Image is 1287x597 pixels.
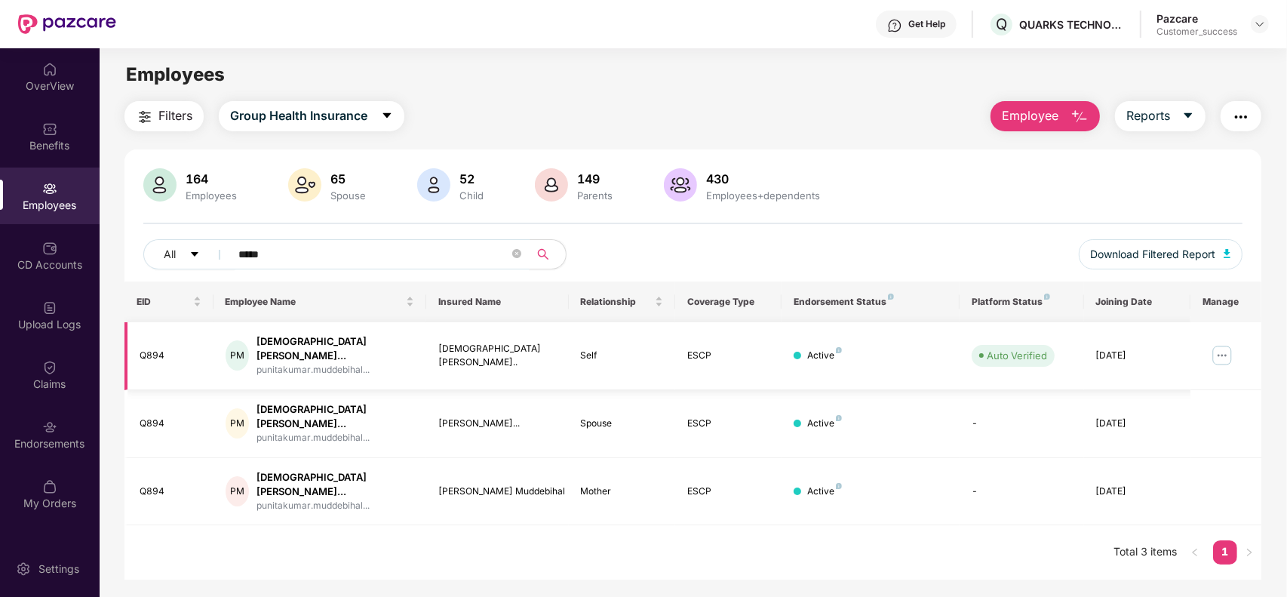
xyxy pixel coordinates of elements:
div: punitakumar.muddebihal... [256,499,414,513]
div: [DATE] [1096,485,1178,499]
img: svg+xml;base64,PHN2ZyB4bWxucz0iaHR0cDovL3d3dy53My5vcmcvMjAwMC9zdmciIHhtbG5zOnhsaW5rPSJodHRwOi8vd3... [1224,249,1231,258]
div: QUARKS TECHNOSOFT PRIVATE LIMITED [1019,17,1125,32]
span: Reports [1126,106,1170,125]
img: svg+xml;base64,PHN2ZyBpZD0iRW1wbG95ZWVzIiB4bWxucz0iaHR0cDovL3d3dy53My5vcmcvMjAwMC9zdmciIHdpZHRoPS... [42,181,57,196]
div: Spouse [327,189,369,202]
img: svg+xml;base64,PHN2ZyB4bWxucz0iaHR0cDovL3d3dy53My5vcmcvMjAwMC9zdmciIHdpZHRoPSIyNCIgaGVpZ2h0PSIyNC... [136,108,154,126]
td: - [960,390,1084,458]
li: Previous Page [1183,540,1207,565]
th: Relationship [569,282,675,322]
span: right [1245,548,1254,557]
img: svg+xml;base64,PHN2ZyBpZD0iQ0RfQWNjb3VudHMiIGRhdGEtbmFtZT0iQ0QgQWNjb3VudHMiIHhtbG5zPSJodHRwOi8vd3... [42,241,57,256]
button: Employee [991,101,1100,131]
div: Settings [34,562,84,577]
div: Child [456,189,487,202]
button: Allcaret-down [143,239,235,269]
span: All [164,246,176,263]
div: [DEMOGRAPHIC_DATA] [PERSON_NAME]... [256,402,414,431]
span: Employee [1002,106,1058,125]
button: Download Filtered Report [1079,239,1243,269]
div: [DEMOGRAPHIC_DATA] [PERSON_NAME]... [256,470,414,499]
img: svg+xml;base64,PHN2ZyB4bWxucz0iaHR0cDovL3d3dy53My5vcmcvMjAwMC9zdmciIHhtbG5zOnhsaW5rPSJodHRwOi8vd3... [417,168,450,202]
th: EID [124,282,213,322]
img: svg+xml;base64,PHN2ZyB4bWxucz0iaHR0cDovL3d3dy53My5vcmcvMjAwMC9zdmciIHhtbG5zOnhsaW5rPSJodHRwOi8vd3... [143,168,177,202]
img: svg+xml;base64,PHN2ZyB4bWxucz0iaHR0cDovL3d3dy53My5vcmcvMjAwMC9zdmciIHdpZHRoPSI4IiBoZWlnaHQ9IjgiIH... [888,294,894,300]
span: close-circle [512,248,521,262]
button: Reportscaret-down [1115,101,1206,131]
a: 1 [1213,540,1237,563]
div: punitakumar.muddebihal... [256,431,414,445]
div: PM [226,340,249,371]
div: ESCP [687,417,769,431]
th: Employee Name [213,282,427,322]
th: Coverage Type [675,282,782,322]
div: Auto Verified [987,348,1047,363]
img: svg+xml;base64,PHN2ZyB4bWxucz0iaHR0cDovL3d3dy53My5vcmcvMjAwMC9zdmciIHdpZHRoPSI4IiBoZWlnaHQ9IjgiIH... [836,483,842,489]
img: svg+xml;base64,PHN2ZyB4bWxucz0iaHR0cDovL3d3dy53My5vcmcvMjAwMC9zdmciIHhtbG5zOnhsaW5rPSJodHRwOi8vd3... [288,168,321,202]
img: svg+xml;base64,PHN2ZyBpZD0iVXBsb2FkX0xvZ3MiIGRhdGEtbmFtZT0iVXBsb2FkIExvZ3MiIHhtbG5zPSJodHRwOi8vd3... [42,300,57,315]
th: Joining Date [1084,282,1190,322]
div: [DEMOGRAPHIC_DATA][PERSON_NAME].. [438,342,556,371]
td: - [960,458,1084,526]
img: svg+xml;base64,PHN2ZyB4bWxucz0iaHR0cDovL3d3dy53My5vcmcvMjAwMC9zdmciIHhtbG5zOnhsaW5rPSJodHRwOi8vd3... [1070,108,1089,126]
img: New Pazcare Logo [18,14,116,34]
div: Pazcare [1156,11,1237,26]
span: Q [996,15,1007,33]
button: Filters [124,101,204,131]
div: Get Help [908,18,945,30]
div: Spouse [581,417,663,431]
div: Active [807,417,842,431]
li: 1 [1213,540,1237,565]
span: Employee Name [226,296,404,308]
div: Mother [581,485,663,499]
span: caret-down [381,109,393,123]
img: svg+xml;base64,PHN2ZyB4bWxucz0iaHR0cDovL3d3dy53My5vcmcvMjAwMC9zdmciIHdpZHRoPSI4IiBoZWlnaHQ9IjgiIH... [836,347,842,353]
button: left [1183,540,1207,565]
button: right [1237,540,1261,565]
div: Q894 [140,417,201,431]
span: Relationship [581,296,652,308]
div: [DATE] [1096,417,1178,431]
div: Active [807,485,842,499]
div: PM [226,476,249,506]
div: Customer_success [1156,26,1237,38]
div: [DEMOGRAPHIC_DATA] [PERSON_NAME]... [256,334,414,363]
div: ESCP [687,349,769,363]
span: left [1190,548,1199,557]
div: Employees [183,189,240,202]
span: close-circle [512,249,521,258]
th: Insured Name [426,282,568,322]
li: Total 3 items [1113,540,1177,565]
div: [PERSON_NAME]... [438,417,556,431]
span: Employees [126,63,225,85]
span: EID [137,296,190,308]
div: Active [807,349,842,363]
div: 149 [574,171,616,186]
img: svg+xml;base64,PHN2ZyB4bWxucz0iaHR0cDovL3d3dy53My5vcmcvMjAwMC9zdmciIHhtbG5zOnhsaW5rPSJodHRwOi8vd3... [535,168,568,202]
div: Employees+dependents [703,189,823,202]
span: caret-down [1182,109,1194,123]
li: Next Page [1237,540,1261,565]
img: svg+xml;base64,PHN2ZyB4bWxucz0iaHR0cDovL3d3dy53My5vcmcvMjAwMC9zdmciIHdpZHRoPSIyNCIgaGVpZ2h0PSIyNC... [1232,108,1250,126]
div: ESCP [687,485,769,499]
div: Self [581,349,663,363]
div: [PERSON_NAME] Muddebihal [438,485,556,499]
img: svg+xml;base64,PHN2ZyBpZD0iSG9tZSIgeG1sbnM9Imh0dHA6Ly93d3cudzMub3JnLzIwMDAvc3ZnIiB3aWR0aD0iMjAiIG... [42,62,57,77]
div: 52 [456,171,487,186]
div: Endorsement Status [794,296,948,308]
img: svg+xml;base64,PHN2ZyB4bWxucz0iaHR0cDovL3d3dy53My5vcmcvMjAwMC9zdmciIHdpZHRoPSI4IiBoZWlnaHQ9IjgiIH... [836,415,842,421]
div: 164 [183,171,240,186]
img: svg+xml;base64,PHN2ZyB4bWxucz0iaHR0cDovL3d3dy53My5vcmcvMjAwMC9zdmciIHhtbG5zOnhsaW5rPSJodHRwOi8vd3... [664,168,697,202]
div: [DATE] [1096,349,1178,363]
div: 430 [703,171,823,186]
div: punitakumar.muddebihal... [256,363,414,377]
img: svg+xml;base64,PHN2ZyBpZD0iRHJvcGRvd24tMzJ4MzIiIHhtbG5zPSJodHRwOi8vd3d3LnczLm9yZy8yMDAwL3N2ZyIgd2... [1254,18,1266,30]
th: Manage [1190,282,1261,322]
img: svg+xml;base64,PHN2ZyBpZD0iU2V0dGluZy0yMHgyMCIgeG1sbnM9Imh0dHA6Ly93d3cudzMub3JnLzIwMDAvc3ZnIiB3aW... [16,562,31,577]
span: caret-down [189,249,200,261]
div: Q894 [140,349,201,363]
span: search [529,248,558,260]
div: PM [226,408,249,439]
img: manageButton [1210,343,1234,368]
div: Q894 [140,485,201,499]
